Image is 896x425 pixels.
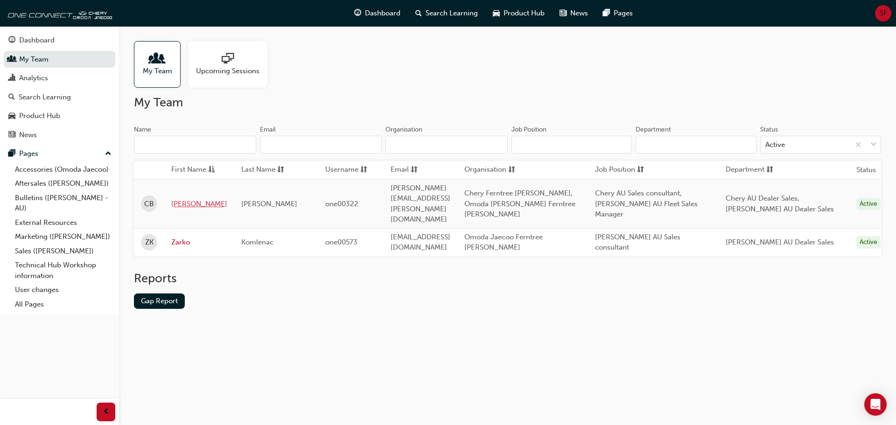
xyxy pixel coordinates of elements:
[11,283,115,297] a: User changes
[493,7,500,19] span: car-icon
[260,136,382,153] input: Email
[4,89,115,106] a: Search Learning
[464,233,543,252] span: Omoda Jaecoo Ferntree [PERSON_NAME]
[408,4,485,23] a: search-iconSearch Learning
[360,164,367,176] span: sorting-icon
[11,297,115,312] a: All Pages
[560,7,567,19] span: news-icon
[415,7,422,19] span: search-icon
[614,8,633,19] span: Pages
[241,200,297,208] span: [PERSON_NAME]
[485,4,552,23] a: car-iconProduct Hub
[636,136,756,153] input: Department
[385,125,422,134] div: Organisation
[391,184,450,224] span: [PERSON_NAME][EMAIL_ADDRESS][PERSON_NAME][DOMAIN_NAME]
[760,125,778,134] div: Status
[464,189,575,218] span: Chery Ferntree [PERSON_NAME], Omoda [PERSON_NAME] Ferntree [PERSON_NAME]
[325,200,358,208] span: one00322
[726,194,834,213] span: Chery AU Dealer Sales, [PERSON_NAME] AU Dealer Sales
[4,30,115,145] button: DashboardMy TeamAnalyticsSearch LearningProduct HubNews
[766,164,773,176] span: sorting-icon
[144,199,154,209] span: CB
[595,4,640,23] a: pages-iconPages
[4,32,115,49] a: Dashboard
[411,164,418,176] span: sorting-icon
[171,237,227,248] a: Zarko
[595,164,646,176] button: Job Positionsorting-icon
[4,107,115,125] a: Product Hub
[134,125,151,134] div: Name
[171,164,206,176] span: First Name
[636,125,671,134] div: Department
[880,8,887,19] span: SF
[19,35,55,46] div: Dashboard
[856,198,881,210] div: Active
[11,162,115,177] a: Accessories (Omoda Jaecoo)
[365,8,400,19] span: Dashboard
[870,139,877,151] span: down-icon
[8,36,15,45] span: guage-icon
[511,136,632,153] input: Job Position
[19,92,71,103] div: Search Learning
[508,164,515,176] span: sorting-icon
[19,73,48,84] div: Analytics
[511,125,546,134] div: Job Position
[105,148,112,160] span: up-icon
[5,4,112,22] a: oneconnect
[241,164,275,176] span: Last Name
[260,125,276,134] div: Email
[464,164,506,176] span: Organisation
[426,8,478,19] span: Search Learning
[325,238,357,246] span: one00573
[103,406,110,418] span: prev-icon
[391,164,409,176] span: Email
[875,5,891,21] button: SF
[325,164,377,176] button: Usernamesorting-icon
[391,233,450,252] span: [EMAIL_ADDRESS][DOMAIN_NAME]
[8,74,15,83] span: chart-icon
[637,164,644,176] span: sorting-icon
[277,164,284,176] span: sorting-icon
[4,70,115,87] a: Analytics
[726,164,777,176] button: Departmentsorting-icon
[391,164,442,176] button: Emailsorting-icon
[19,111,60,121] div: Product Hub
[4,126,115,144] a: News
[8,56,15,64] span: people-icon
[603,7,610,19] span: pages-icon
[19,148,38,159] div: Pages
[241,238,273,246] span: Komlenac
[4,145,115,162] button: Pages
[595,233,680,252] span: [PERSON_NAME] AU Sales consultant
[4,51,115,68] a: My Team
[171,199,227,209] a: [PERSON_NAME]
[222,53,234,66] span: sessionType_ONLINE_URL-icon
[134,41,188,88] a: My Team
[8,131,15,139] span: news-icon
[11,258,115,283] a: Technical Hub Workshop information
[208,164,215,176] span: asc-icon
[464,164,516,176] button: Organisationsorting-icon
[595,164,635,176] span: Job Position
[726,238,834,246] span: [PERSON_NAME] AU Dealer Sales
[570,8,588,19] span: News
[134,136,256,153] input: Name
[11,191,115,216] a: Bulletins ([PERSON_NAME] - AU)
[552,4,595,23] a: news-iconNews
[134,271,881,286] h2: Reports
[595,189,698,218] span: Chery AU Sales consultant, [PERSON_NAME] AU Fleet Sales Manager
[856,236,881,249] div: Active
[11,230,115,244] a: Marketing ([PERSON_NAME])
[11,216,115,230] a: External Resources
[8,93,15,102] span: search-icon
[856,165,876,175] th: Status
[134,95,881,110] h2: My Team
[188,41,275,88] a: Upcoming Sessions
[325,164,358,176] span: Username
[241,164,293,176] button: Last Namesorting-icon
[143,66,172,77] span: My Team
[134,293,185,309] a: Gap Report
[11,244,115,258] a: Sales ([PERSON_NAME])
[145,237,154,248] span: ZK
